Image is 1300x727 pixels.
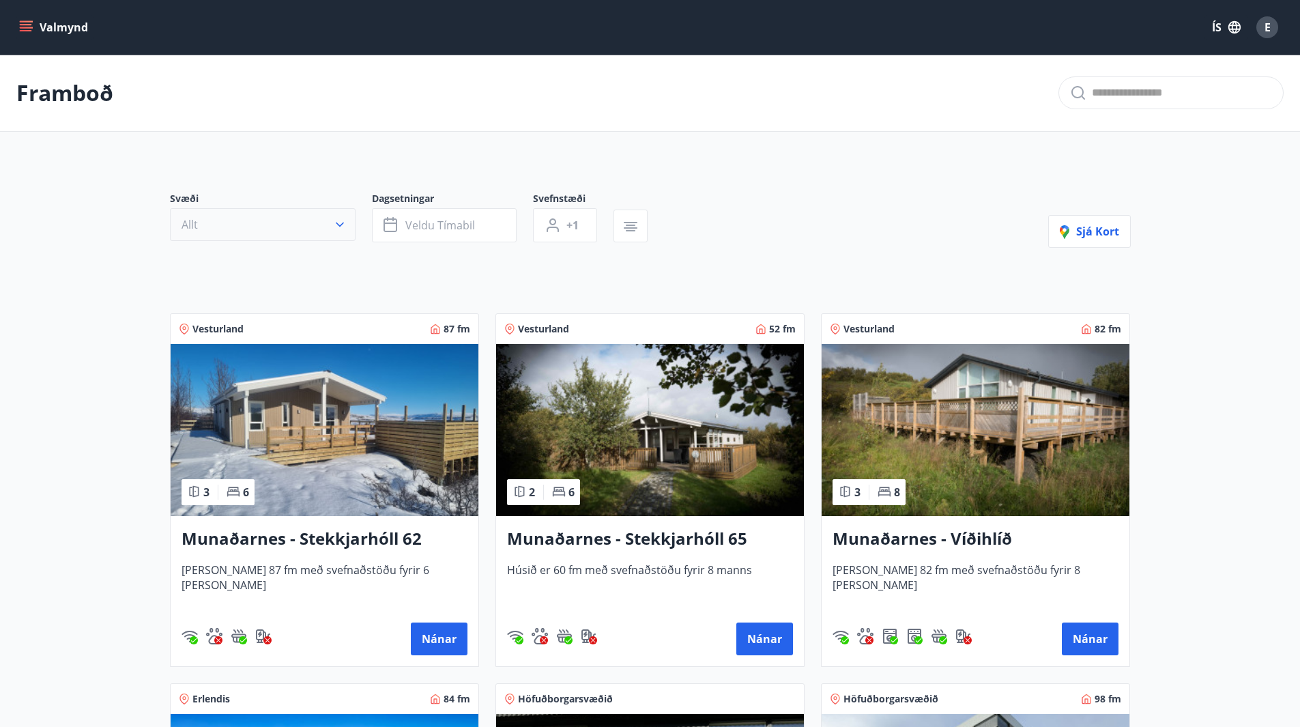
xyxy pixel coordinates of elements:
div: Hleðslustöð fyrir rafbíla [255,628,272,644]
span: 98 fm [1095,692,1121,706]
span: 3 [203,485,210,500]
div: Gæludýr [532,628,548,644]
button: ÍS [1204,15,1248,40]
img: HJRyFFsYp6qjeUYhR4dAD8CaCEsnIFYZ05miwXoh.svg [833,628,849,644]
img: HJRyFFsYp6qjeUYhR4dAD8CaCEsnIFYZ05miwXoh.svg [507,628,523,644]
span: Höfuðborgarsvæðið [518,692,613,706]
div: Hleðslustöð fyrir rafbíla [955,628,972,644]
button: Veldu tímabil [372,208,517,242]
span: Vesturland [518,322,569,336]
span: Svæði [170,192,372,208]
span: 87 fm [444,322,470,336]
button: Nánar [1062,623,1118,655]
span: 2 [529,485,535,500]
span: Sjá kort [1060,224,1119,239]
button: Allt [170,208,356,241]
img: Paella dish [171,344,478,516]
span: [PERSON_NAME] 87 fm með svefnaðstöðu fyrir 6 [PERSON_NAME] [182,562,467,608]
span: 6 [568,485,575,500]
span: 3 [854,485,861,500]
p: Framboð [16,78,113,108]
img: HJRyFFsYp6qjeUYhR4dAD8CaCEsnIFYZ05miwXoh.svg [182,628,198,644]
span: 52 fm [769,322,796,336]
img: Paella dish [496,344,804,516]
span: Allt [182,217,198,232]
span: Vesturland [192,322,244,336]
img: pxcaIm5dSOV3FS4whs1soiYWTwFQvksT25a9J10C.svg [532,628,548,644]
h3: Munaðarnes - Stekkjarhóll 62 [182,527,467,552]
button: E [1251,11,1284,44]
img: nH7E6Gw2rvWFb8XaSdRp44dhkQaj4PJkOoRYItBQ.svg [255,628,272,644]
div: Heitur pottur [231,628,247,644]
div: Heitur pottur [556,628,573,644]
img: h89QDIuHlAdpqTriuIvuEWkTH976fOgBEOOeu1mi.svg [931,628,947,644]
span: Höfuðborgarsvæðið [843,692,938,706]
span: +1 [566,218,579,233]
span: Veldu tímabil [405,218,475,233]
button: menu [16,15,93,40]
img: pxcaIm5dSOV3FS4whs1soiYWTwFQvksT25a9J10C.svg [857,628,873,644]
div: Þráðlaust net [182,628,198,644]
button: +1 [533,208,597,242]
span: [PERSON_NAME] 82 fm með svefnaðstöðu fyrir 8 [PERSON_NAME] [833,562,1118,608]
span: Dagsetningar [372,192,533,208]
img: h89QDIuHlAdpqTriuIvuEWkTH976fOgBEOOeu1mi.svg [556,628,573,644]
img: hddCLTAnxqFUMr1fxmbGG8zWilo2syolR0f9UjPn.svg [906,628,923,644]
span: Erlendis [192,692,230,706]
div: Gæludýr [206,628,222,644]
div: Gæludýr [857,628,873,644]
span: 8 [894,485,900,500]
span: E [1265,20,1271,35]
button: Sjá kort [1048,215,1131,248]
img: h89QDIuHlAdpqTriuIvuEWkTH976fOgBEOOeu1mi.svg [231,628,247,644]
img: pxcaIm5dSOV3FS4whs1soiYWTwFQvksT25a9J10C.svg [206,628,222,644]
div: Hleðslustöð fyrir rafbíla [581,628,597,644]
img: Paella dish [822,344,1129,516]
div: Þráðlaust net [833,628,849,644]
button: Nánar [736,623,793,655]
span: Svefnstæði [533,192,613,208]
div: Þvottavél [882,628,898,644]
div: Heitur pottur [931,628,947,644]
span: Vesturland [843,322,895,336]
span: 6 [243,485,249,500]
span: 84 fm [444,692,470,706]
img: nH7E6Gw2rvWFb8XaSdRp44dhkQaj4PJkOoRYItBQ.svg [955,628,972,644]
h3: Munaðarnes - Stekkjarhóll 65 [507,527,793,552]
div: Þurrkari [906,628,923,644]
button: Nánar [411,623,467,655]
img: nH7E6Gw2rvWFb8XaSdRp44dhkQaj4PJkOoRYItBQ.svg [581,628,597,644]
div: Þráðlaust net [507,628,523,644]
img: Dl16BY4EX9PAW649lg1C3oBuIaAsR6QVDQBO2cTm.svg [882,628,898,644]
span: 82 fm [1095,322,1121,336]
span: Húsið er 60 fm með svefnaðstöðu fyrir 8 manns [507,562,793,608]
h3: Munaðarnes - Víðihlíð [833,527,1118,552]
